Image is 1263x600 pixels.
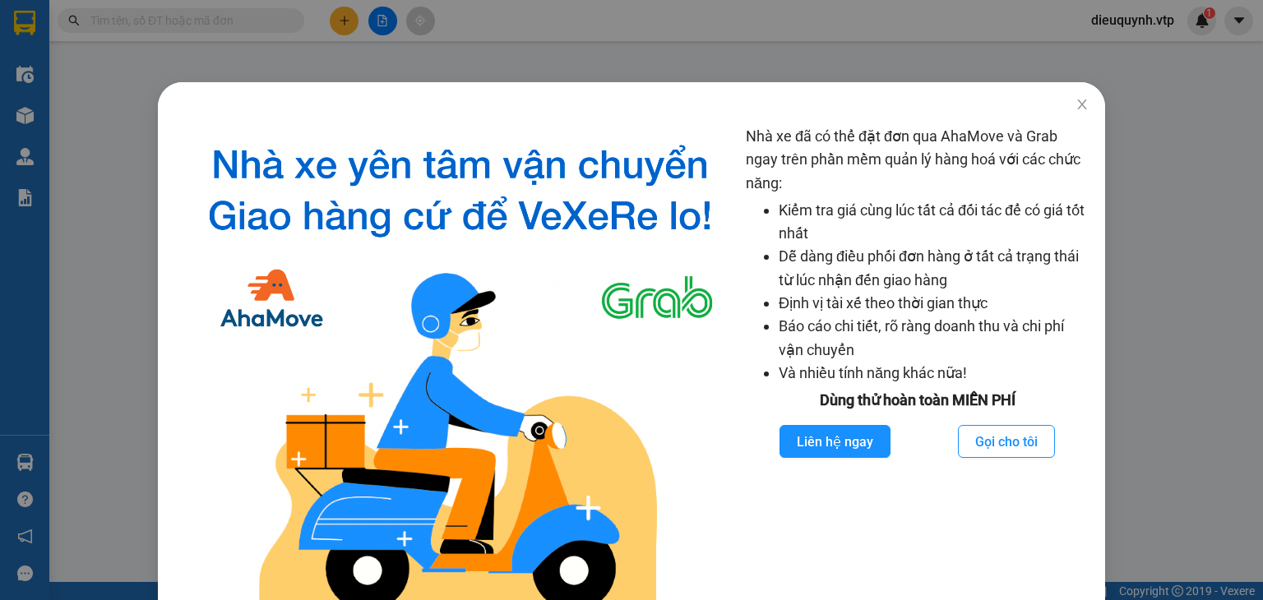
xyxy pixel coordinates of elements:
li: Định vị tài xế theo thời gian thực [779,292,1089,315]
li: Báo cáo chi tiết, rõ ràng doanh thu và chi phí vận chuyển [779,315,1089,362]
span: Gọi cho tôi [975,432,1038,452]
span: close [1076,98,1089,111]
li: Kiểm tra giá cùng lúc tất cả đối tác để có giá tốt nhất [779,199,1089,246]
button: Liên hệ ngay [780,425,891,458]
button: Close [1059,82,1105,128]
li: Dễ dàng điều phối đơn hàng ở tất cả trạng thái từ lúc nhận đến giao hàng [779,245,1089,292]
li: Và nhiều tính năng khác nữa! [779,362,1089,385]
div: Dùng thử hoàn toàn MIỄN PHÍ [746,389,1089,412]
button: Gọi cho tôi [958,425,1055,458]
span: Liên hệ ngay [797,432,873,452]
